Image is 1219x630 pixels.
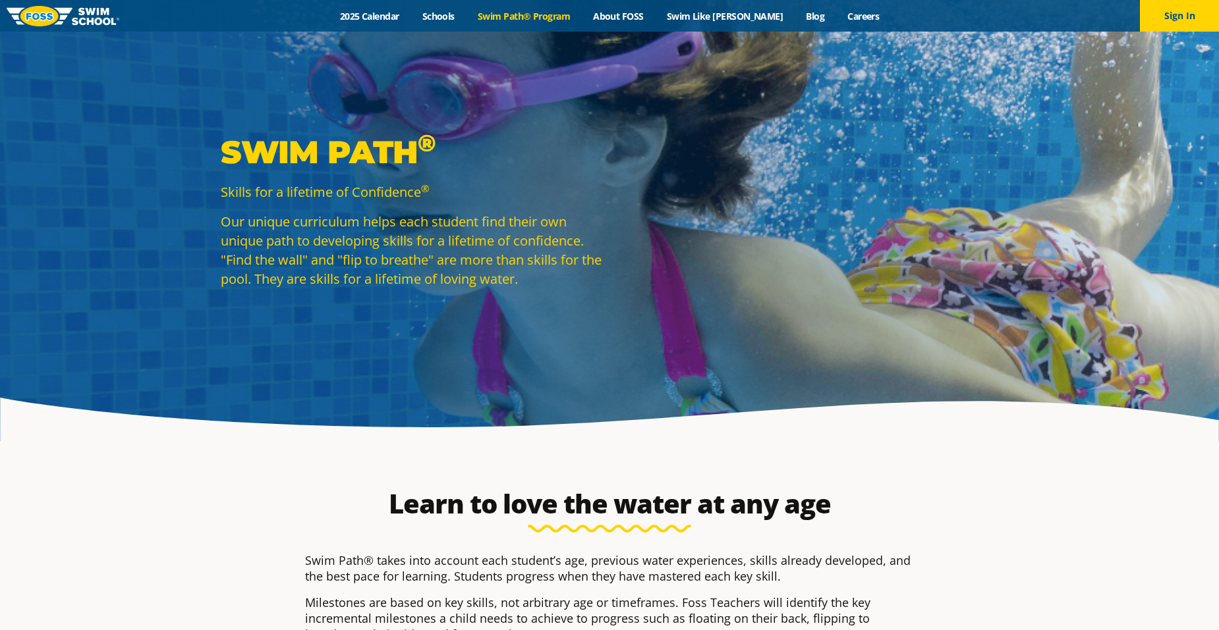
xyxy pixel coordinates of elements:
[298,488,921,519] h2: Learn to love the water at any age
[221,132,603,172] p: Swim Path
[466,10,581,22] a: Swim Path® Program
[7,6,119,26] img: FOSS Swim School Logo
[655,10,795,22] a: Swim Like [PERSON_NAME]
[582,10,656,22] a: About FOSS
[221,182,603,201] p: Skills for a lifetime of Confidence
[418,128,436,157] sup: ®
[305,552,914,584] p: Swim Path® takes into account each student’s age, previous water experiences, skills already deve...
[795,10,836,22] a: Blog
[421,182,429,195] sup: ®
[221,212,603,288] p: Our unique curriculum helps each student find their own unique path to developing skills for a li...
[836,10,891,22] a: Careers
[328,10,411,22] a: 2025 Calendar
[411,10,466,22] a: Schools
